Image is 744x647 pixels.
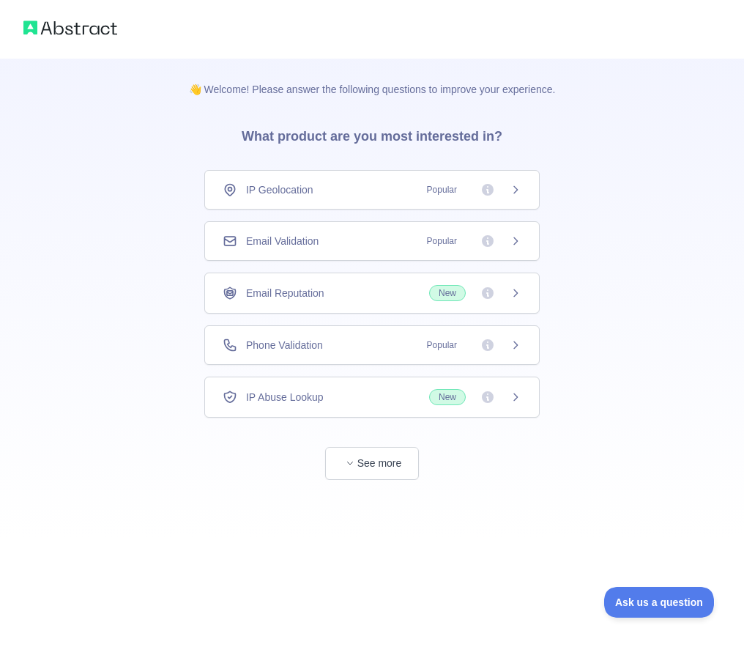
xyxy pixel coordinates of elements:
[246,234,319,248] span: Email Validation
[246,182,313,197] span: IP Geolocation
[246,338,323,352] span: Phone Validation
[325,447,419,480] button: See more
[604,587,715,618] iframe: Toggle Customer Support
[218,97,526,170] h3: What product are you most interested in?
[418,338,466,352] span: Popular
[418,234,466,248] span: Popular
[23,18,117,38] img: Abstract logo
[429,389,466,405] span: New
[418,182,466,197] span: Popular
[246,390,324,404] span: IP Abuse Lookup
[429,285,466,301] span: New
[165,59,579,97] p: 👋 Welcome! Please answer the following questions to improve your experience.
[246,286,324,300] span: Email Reputation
